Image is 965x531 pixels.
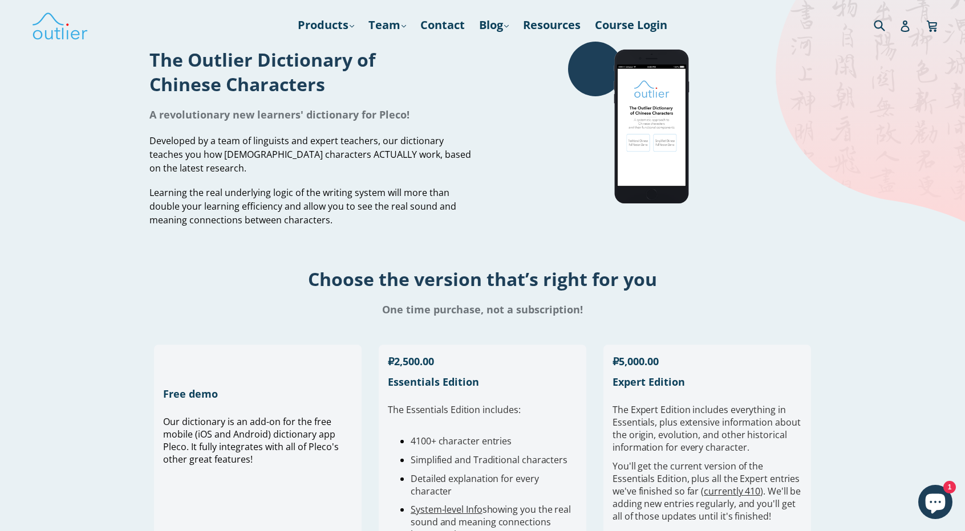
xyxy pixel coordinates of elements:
h1: The Outlier Dictionary of Chinese Characters [149,47,474,96]
h1: A revolutionary new learners' dictionary for Pleco! [149,108,474,121]
span: The Expert Edition includes e [613,403,736,416]
h1: Essentials Edition [388,375,577,389]
span: 4100+ character entries [411,435,512,447]
span: You'll get the current version of the Essentials Edition, plus all the Expert entries we've finis... [613,460,801,522]
span: ₽5,000.00 [613,354,659,368]
a: Blog [473,15,514,35]
a: System-level Info [411,503,482,516]
a: Contact [415,15,471,35]
a: currently 410 [704,485,760,497]
a: Resources [517,15,586,35]
span: The Essentials Edition includes: [388,403,520,416]
img: Outlier Linguistics [31,9,88,42]
span: Detailed explanation for every character [411,472,539,497]
span: ₽2,500.00 [388,354,434,368]
a: Course Login [589,15,673,35]
a: Team [363,15,412,35]
inbox-online-store-chat: Shopify online store chat [915,485,956,522]
h1: Expert Edition [613,375,802,389]
input: Search [871,13,902,36]
h1: Free demo [163,387,352,401]
span: verything in Essentials, plus extensive information about the origin, evolution, and other histor... [613,403,800,454]
span: Our dictionary is an add-on for the free mobile (iOS and Android) dictionary app Pleco. It fully ... [163,415,339,465]
span: Learning the real underlying logic of the writing system will more than double your learning effi... [149,186,456,226]
a: Products [292,15,360,35]
span: Simplified and Traditional characters [411,454,567,466]
span: Developed by a team of linguists and expert teachers, our dictionary teaches you how [DEMOGRAPHIC... [149,134,471,174]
